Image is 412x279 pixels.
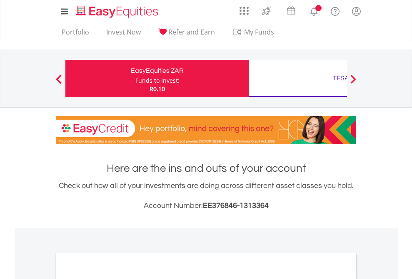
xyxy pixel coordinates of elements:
img: thrive-v2.svg [260,4,273,17]
div: Check out how all of your investments are doing across different asset classes you hold. [56,180,356,212]
img: EasyCredit Promotion Banner [56,116,356,144]
a: Home page [73,2,162,19]
span: R0.10 [150,85,165,93]
div: EasyEquities ZAR [70,65,244,77]
span: EE376846-1313364 [203,202,269,210]
span: My Funds [232,27,287,37]
img: EasyEquities_Logo.png [75,5,162,19]
img: vouchers-v2.svg [284,4,298,17]
div: Funds to invest: [135,77,180,85]
a: FAQ's and Support [325,2,346,19]
a: Vouchers [279,2,303,17]
button: Previous [50,79,67,87]
img: grid-menu-icon.svg [240,6,249,15]
a: AppsGrid [234,2,254,15]
button: Next [345,79,362,87]
h3: Account Number: [56,200,356,212]
a: Invest Now [103,28,144,41]
h1: Here are the ins and outs of your account [56,161,356,176]
span: Refer and Earn [168,27,215,37]
a: Portfolio [58,28,92,41]
a: Refer and Earn [155,28,218,41]
a: My Profile [346,2,367,20]
a: Notifications [303,2,325,19]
